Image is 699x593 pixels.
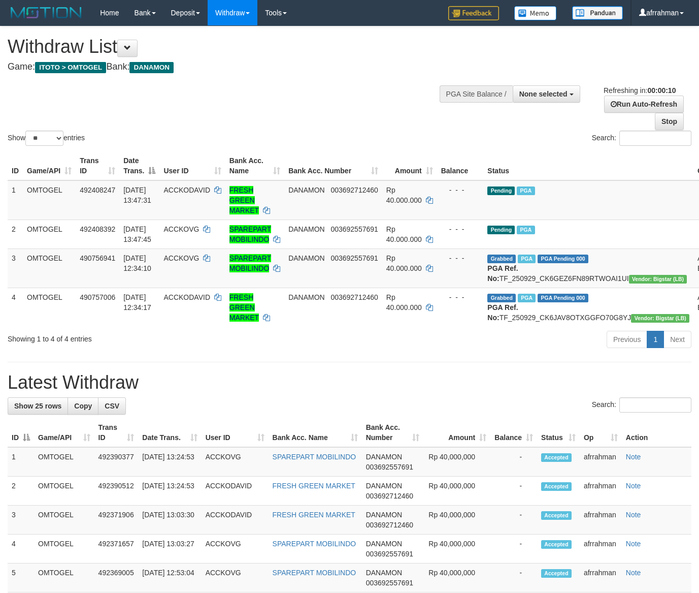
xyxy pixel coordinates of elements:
td: TF_250929_CK6GEZ6FN89RTWOAI1UI [483,248,693,288]
a: SPAREPART MOBILINDO [229,225,271,243]
a: FRESH GREEN MARKET [273,482,355,490]
span: DANAMON [288,293,325,301]
a: Note [626,569,641,577]
td: 1 [8,447,34,477]
img: MOTION_logo.png [8,5,85,20]
a: SPAREPART MOBILINDO [229,254,271,272]
td: 492390377 [94,447,139,477]
label: Search: [592,131,691,146]
td: 492369005 [94,564,139,592]
span: Refreshing in: [604,86,676,95]
div: - - - [441,253,480,263]
td: OMTOGEL [34,447,94,477]
a: Copy [68,397,98,415]
span: Copy 003692557691 to clipboard [330,225,378,233]
img: Button%20Memo.svg [514,6,557,20]
td: 492371657 [94,535,139,564]
th: Balance: activate to sort column ascending [490,418,537,447]
td: OMTOGEL [34,535,94,564]
td: afrrahman [580,506,622,535]
h1: Withdraw List [8,37,456,57]
th: Bank Acc. Number: activate to sort column ascending [284,151,382,180]
th: Date Trans.: activate to sort column ascending [138,418,201,447]
td: Rp 40,000,000 [423,506,490,535]
td: afrrahman [580,477,622,506]
td: ACCKODAVID [202,477,269,506]
td: OMTOGEL [23,220,76,248]
span: Marked by afrrahman [518,255,536,263]
th: Action [622,418,691,447]
th: Date Trans.: activate to sort column descending [119,151,159,180]
span: DANAMON [366,453,403,461]
span: Copy 003692712460 to clipboard [366,521,413,529]
span: Vendor URL: https://dashboard.q2checkout.com/secure [629,275,687,284]
span: Rp 40.000.000 [386,254,422,272]
span: 492408247 [80,186,115,194]
select: Showentries [25,131,63,146]
th: Status: activate to sort column ascending [537,418,580,447]
span: ACCKOVG [163,254,199,262]
a: Stop [655,113,684,130]
div: Showing 1 to 4 of 4 entries [8,330,284,344]
td: afrrahman [580,535,622,564]
td: 3 [8,506,34,535]
td: afrrahman [580,564,622,592]
h1: Latest Withdraw [8,372,691,393]
span: 492408392 [80,225,115,233]
span: Copy 003692557691 to clipboard [330,254,378,262]
td: ACCKOVG [202,447,269,477]
th: ID: activate to sort column descending [8,418,34,447]
span: Marked by afrrahman [517,186,535,195]
td: - [490,447,537,477]
td: Rp 40,000,000 [423,447,490,477]
td: Rp 40,000,000 [423,477,490,506]
b: PGA Ref. No: [487,264,518,283]
th: User ID: activate to sort column ascending [202,418,269,447]
td: - [490,564,537,592]
td: [DATE] 13:03:30 [138,506,201,535]
b: PGA Ref. No: [487,303,518,322]
td: OMTOGEL [34,564,94,592]
th: Status [483,151,693,180]
div: - - - [441,185,480,195]
span: Grabbed [487,255,516,263]
span: PGA Pending [538,294,588,302]
button: None selected [513,85,580,103]
th: Bank Acc. Name: activate to sort column ascending [269,418,362,447]
td: - [490,535,537,564]
td: OMTOGEL [34,477,94,506]
th: Bank Acc. Number: activate to sort column ascending [362,418,424,447]
th: User ID: activate to sort column ascending [159,151,225,180]
span: PGA Pending [538,255,588,263]
span: Copy 003692712460 to clipboard [366,492,413,500]
td: TF_250929_CK6JAV8OTXGGFO70G8YJ [483,288,693,327]
a: FRESH GREEN MARKET [229,186,259,214]
th: ID [8,151,23,180]
span: ACCKODAVID [163,186,210,194]
input: Search: [619,131,691,146]
th: Amount: activate to sort column ascending [423,418,490,447]
span: [DATE] 13:47:45 [123,225,151,243]
img: Feedback.jpg [448,6,499,20]
span: ACCKOVG [163,225,199,233]
td: 3 [8,248,23,288]
div: PGA Site Balance / [440,85,513,103]
td: OMTOGEL [34,506,94,535]
span: Copy [74,402,92,410]
span: Accepted [541,569,572,578]
h4: Game: Bank: [8,62,456,72]
a: SPAREPART MOBILINDO [273,453,356,461]
th: Trans ID: activate to sort column ascending [76,151,119,180]
td: ACCKODAVID [202,506,269,535]
a: Run Auto-Refresh [604,96,684,113]
td: [DATE] 13:03:27 [138,535,201,564]
a: Note [626,482,641,490]
th: Trans ID: activate to sort column ascending [94,418,139,447]
span: Copy 003692712460 to clipboard [330,186,378,194]
td: - [490,506,537,535]
span: Pending [487,186,515,195]
span: Rp 40.000.000 [386,186,422,204]
td: OMTOGEL [23,248,76,288]
th: Op: activate to sort column ascending [580,418,622,447]
span: DANAMON [288,225,325,233]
